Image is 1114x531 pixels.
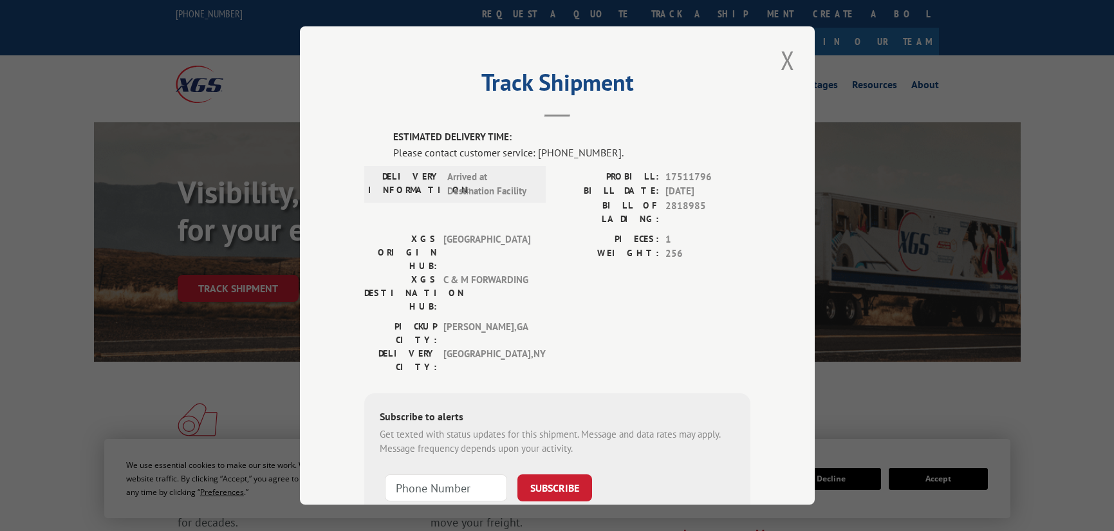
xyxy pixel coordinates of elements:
[777,42,799,78] button: Close modal
[368,170,441,199] label: DELIVERY INFORMATION:
[447,170,534,199] span: Arrived at Destination Facility
[665,170,750,185] span: 17511796
[557,170,659,185] label: PROBILL:
[443,273,530,313] span: C & M FORWARDING
[364,73,750,98] h2: Track Shipment
[665,232,750,247] span: 1
[517,474,592,501] button: SUBSCRIBE
[443,347,530,374] span: [GEOGRAPHIC_DATA] , NY
[443,320,530,347] span: [PERSON_NAME] , GA
[665,247,750,261] span: 256
[364,347,437,374] label: DELIVERY CITY:
[364,232,437,273] label: XGS ORIGIN HUB:
[393,145,750,160] div: Please contact customer service: [PHONE_NUMBER].
[393,130,750,145] label: ESTIMATED DELIVERY TIME:
[380,427,735,456] div: Get texted with status updates for this shipment. Message and data rates may apply. Message frequ...
[557,247,659,261] label: WEIGHT:
[443,232,530,273] span: [GEOGRAPHIC_DATA]
[364,273,437,313] label: XGS DESTINATION HUB:
[665,199,750,226] span: 2818985
[557,232,659,247] label: PIECES:
[557,199,659,226] label: BILL OF LADING:
[665,184,750,199] span: [DATE]
[385,474,507,501] input: Phone Number
[380,409,735,427] div: Subscribe to alerts
[557,184,659,199] label: BILL DATE:
[364,320,437,347] label: PICKUP CITY:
